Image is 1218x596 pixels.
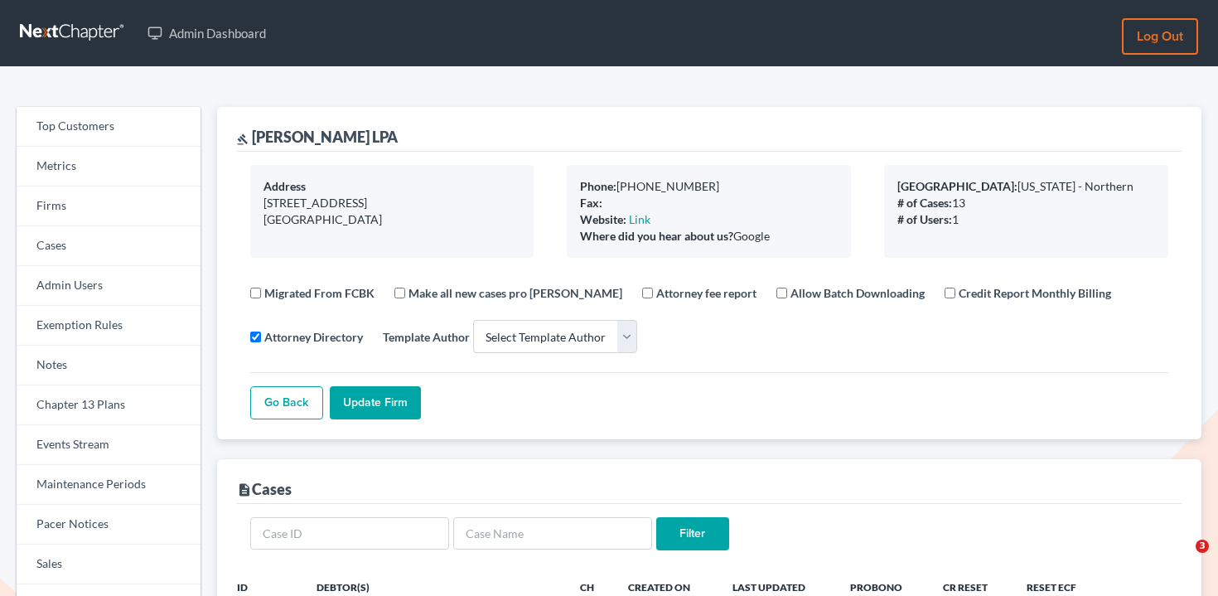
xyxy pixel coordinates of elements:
[263,211,521,228] div: [GEOGRAPHIC_DATA]
[17,187,201,226] a: Firms
[580,179,616,193] b: Phone:
[17,147,201,187] a: Metrics
[580,178,838,195] div: [PHONE_NUMBER]
[580,229,733,243] b: Where did you hear about us?
[237,127,398,147] div: [PERSON_NAME] LPA
[656,284,756,302] label: Attorney fee report
[1162,540,1201,579] iframe: Intercom live chat
[237,133,249,145] i: gavel
[580,228,838,245] div: Google
[897,178,1155,195] div: [US_STATE] - Northern
[17,425,201,465] a: Events Stream
[1196,540,1209,553] span: 3
[897,212,952,226] b: # of Users:
[237,482,252,497] i: description
[17,266,201,306] a: Admin Users
[263,179,306,193] b: Address
[897,195,1155,211] div: 13
[656,517,729,550] input: Filter
[17,306,201,346] a: Exemption Rules
[330,386,421,419] input: Update Firm
[237,479,292,499] div: Cases
[897,179,1017,193] b: [GEOGRAPHIC_DATA]:
[17,505,201,545] a: Pacer Notices
[17,545,201,584] a: Sales
[17,226,201,266] a: Cases
[264,284,375,302] label: Migrated From FCBK
[383,328,470,346] label: Template Author
[629,212,650,226] a: Link
[408,284,622,302] label: Make all new cases pro [PERSON_NAME]
[264,328,363,346] label: Attorney Directory
[17,465,201,505] a: Maintenance Periods
[897,211,1155,228] div: 1
[250,386,323,419] a: Go Back
[580,212,626,226] b: Website:
[790,284,925,302] label: Allow Batch Downloading
[453,517,652,550] input: Case Name
[17,107,201,147] a: Top Customers
[139,18,274,48] a: Admin Dashboard
[263,195,521,211] div: [STREET_ADDRESS]
[897,196,952,210] b: # of Cases:
[959,284,1111,302] label: Credit Report Monthly Billing
[17,385,201,425] a: Chapter 13 Plans
[1122,18,1198,55] a: Log out
[250,517,449,550] input: Case ID
[580,196,602,210] b: Fax:
[17,346,201,385] a: Notes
